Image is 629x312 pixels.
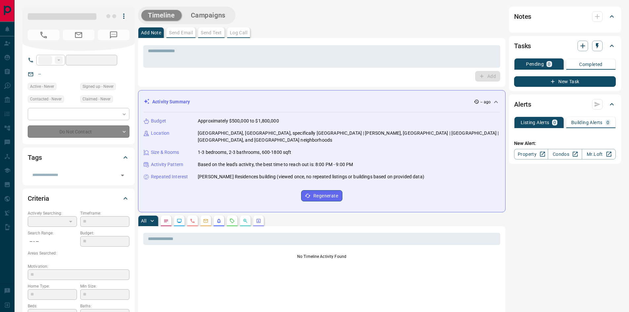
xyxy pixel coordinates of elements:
p: Beds: [28,303,77,309]
h2: Tags [28,152,42,163]
p: Building Alerts [571,120,603,125]
p: Search Range: [28,230,77,236]
p: Actively Searching: [28,210,77,216]
a: Property [514,149,548,159]
span: No Email [63,30,94,40]
h2: Notes [514,11,531,22]
div: Criteria [28,191,129,206]
p: Budget [151,118,166,124]
a: Condos [548,149,582,159]
svg: Opportunities [243,218,248,224]
svg: Listing Alerts [216,218,222,224]
span: No Number [28,30,59,40]
p: 0 [553,120,556,125]
p: Pending [526,62,544,66]
p: Repeated Interest [151,173,188,180]
svg: Agent Actions [256,218,261,224]
div: Do Not Contact [28,125,129,138]
p: Budget: [80,230,129,236]
svg: Lead Browsing Activity [177,218,182,224]
h2: Tasks [514,41,531,51]
p: Listing Alerts [521,120,549,125]
svg: Emails [203,218,208,224]
p: Size & Rooms [151,149,179,156]
p: Baths: [80,303,129,309]
p: Activity Pattern [151,161,183,168]
p: Location [151,130,169,137]
span: No Number [98,30,129,40]
div: Tags [28,150,129,165]
p: Min Size: [80,283,129,289]
h2: Criteria [28,193,49,204]
p: -- - -- [28,236,77,247]
svg: Requests [229,218,235,224]
p: No Timeline Activity Found [143,254,500,260]
span: Contacted - Never [30,96,62,102]
p: [GEOGRAPHIC_DATA], [GEOGRAPHIC_DATA], specifically [GEOGRAPHIC_DATA] | [PERSON_NAME], [GEOGRAPHIC... [198,130,500,144]
span: Signed up - Never [83,83,114,90]
p: Timeframe: [80,210,129,216]
a: Mr.Loft [582,149,616,159]
span: Active - Never [30,83,54,90]
svg: Notes [163,218,169,224]
p: 0 [548,62,550,66]
p: Areas Searched: [28,250,129,256]
button: Open [118,171,127,180]
button: Campaigns [184,10,232,21]
button: New Task [514,76,616,87]
p: Activity Summary [152,98,190,105]
p: Completed [579,62,603,67]
p: Add Note [141,30,161,35]
div: Alerts [514,96,616,112]
p: All [141,219,146,223]
a: -- [38,71,41,77]
p: -- ago [480,99,491,105]
p: Based on the lead's activity, the best time to reach out is: 8:00 PM - 9:00 PM [198,161,353,168]
div: Notes [514,9,616,24]
p: Home Type: [28,283,77,289]
p: Approximately $500,000 to $1,800,000 [198,118,279,124]
p: [PERSON_NAME] Residences building (viewed once, no repeated listings or buildings based on provid... [198,173,424,180]
div: Tasks [514,38,616,54]
h2: Alerts [514,99,531,110]
span: Claimed - Never [83,96,111,102]
p: Motivation: [28,263,129,269]
p: 1-3 bedrooms, 2-3 bathrooms, 600-1800 sqft [198,149,292,156]
button: Timeline [141,10,182,21]
div: Activity Summary-- ago [144,96,500,108]
svg: Calls [190,218,195,224]
button: Regenerate [301,190,342,201]
p: 0 [607,120,609,125]
p: New Alert: [514,140,616,147]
